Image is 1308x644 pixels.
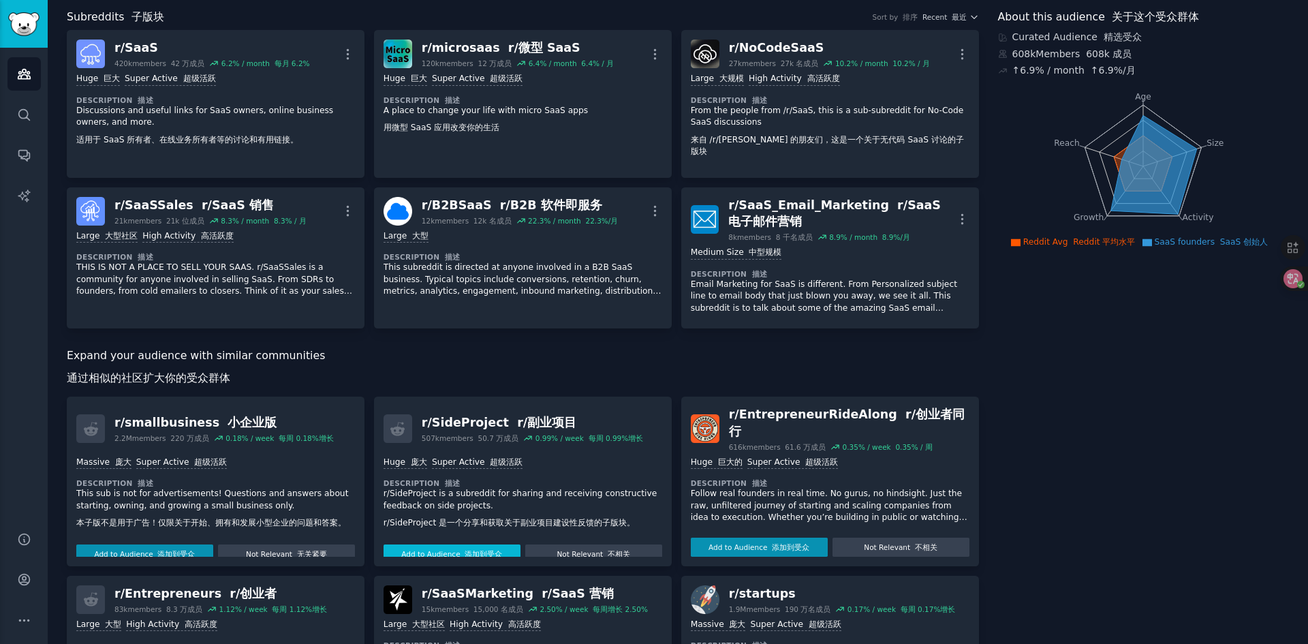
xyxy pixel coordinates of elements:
[589,434,644,442] font: 每周 0.99%增长
[691,247,782,260] div: Medium Size
[843,442,933,452] div: 0.35 % / week
[535,433,644,443] div: 0.99 % / week
[114,604,202,614] div: 83k members
[691,619,746,632] div: Massive
[384,619,445,632] div: Large
[847,604,956,614] div: 0.17 % / week
[76,40,105,68] img: SaaS
[76,197,105,226] img: SaaSSales
[752,96,768,104] font: 描述
[1023,237,1136,247] span: Reddit Avg
[832,538,969,557] button: Not Relevant 不相关
[1182,213,1213,222] tspan: Activity
[747,457,838,470] div: Super Active
[998,9,1199,26] span: About this audience
[718,457,743,467] font: 巨大的
[922,12,967,22] span: Recent
[691,73,744,86] div: Large
[998,47,1290,61] div: 608k Members
[142,230,234,243] div: High Activity
[508,41,580,55] font: r/微型 SaaS
[691,585,719,614] img: startups
[274,217,307,225] font: 8.3% / 月
[719,74,744,83] font: 大规模
[465,550,502,558] font: 添加到受众
[384,123,499,132] font: 用微型 SaaS 应用改变你的生活
[729,40,930,57] div: r/ NoCodeSaaS
[170,434,208,442] font: 220 万成员
[67,187,364,329] a: SaaSSalesr/SaaSSales r/SaaS 销售21kmembers 21k 位成员8.3% / month 8.3% / 月Large 大型社区High Activity 高活跃度...
[729,59,819,68] div: 27k members
[76,545,213,564] button: Add to Audience 添加到受众
[279,434,334,442] font: 每周 0.18%增长
[473,217,512,225] font: 12k 名成员
[384,95,662,105] dt: Description
[114,414,334,431] div: r/ smallbusiness
[8,12,40,36] img: GummySearch logo
[225,433,334,443] div: 0.18 % / week
[432,73,523,86] div: Super Active
[901,605,956,613] font: 每周 0.17%增长
[185,619,217,629] font: 高活跃度
[749,247,781,257] font: 中型规模
[157,550,195,558] font: 添加到受众
[1091,65,1136,76] font: ↑6.9%/月
[540,604,648,614] div: 2.50 % / week
[384,197,412,226] img: B2BSaaS
[593,605,648,613] font: 每周增长 2.50%
[776,233,813,241] font: 8 千名成员
[892,59,930,67] font: 10.2% / 月
[384,585,412,614] img: SaaSMarketing
[691,478,969,488] dt: Description
[166,217,204,225] font: 21k 位成员
[681,30,979,178] a: NoCodeSaaSr/NoCodeSaaS27kmembers 27k 名成员10.2% / month 10.2% / 月Large 大规模High Activity 高活跃度Descrip...
[781,59,819,67] font: 27k 名成员
[136,457,227,470] div: Super Active
[105,231,138,241] font: 大型社区
[384,457,427,470] div: Huge
[585,217,618,225] font: 22.3%/月
[76,478,355,488] dt: Description
[508,619,541,629] font: 高活跃度
[67,371,230,384] font: 通过相似的社区扩大你的受众群体
[922,12,978,22] button: Recent 最近
[952,13,967,21] font: 最近
[76,457,131,470] div: Massive
[882,233,910,241] font: 8.9%/月
[691,205,719,234] img: SaaS_Email_Marketing
[1012,63,1136,78] div: ↑ 6.9 % / month
[166,605,202,613] font: 8.3 万成员
[114,433,209,443] div: 2.2M members
[750,619,841,632] div: Super Active
[183,74,216,83] font: 超级活跃
[1073,237,1135,247] font: Reddit 平均水平
[752,479,768,487] font: 描述
[1220,237,1268,247] font: SaaS 创始人
[384,478,662,488] dt: Description
[445,479,461,487] font: 描述
[114,59,204,68] div: 420k members
[691,95,969,105] dt: Description
[729,604,831,614] div: 1.9M members
[76,95,355,105] dt: Description
[76,262,355,298] p: THIS IS NOT A PLACE TO SELL YOUR SAAS. r/SaaSSales is a community for anyone involved in selling ...
[728,232,812,242] div: 8k members
[76,135,298,144] font: 适用于 SaaS 所有者、在线业务所有者等的讨论和有用链接。
[445,96,461,104] font: 描述
[785,605,830,613] font: 190 万名成员
[450,619,541,632] div: High Activity
[76,230,138,243] div: Large
[422,433,518,443] div: 507k members
[218,545,355,564] button: Not Relevant 无关紧要
[138,96,153,104] font: 描述
[749,73,840,86] div: High Activity
[691,538,828,557] button: Add to Audience 添加到受众
[500,198,602,212] font: r/B2B 软件即服务
[691,279,969,315] p: Email Marketing for SaaS is different. From Personalized subject line to email body that just blo...
[412,231,429,241] font: 大型
[1104,31,1142,42] font: 精选受众
[873,12,918,22] div: Sort by
[691,105,969,164] p: From the people from /r/SaaS, this is a sub-subreddit for No-Code SaaS discussions
[729,585,956,602] div: r/ startups
[478,59,512,67] font: 12 万成员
